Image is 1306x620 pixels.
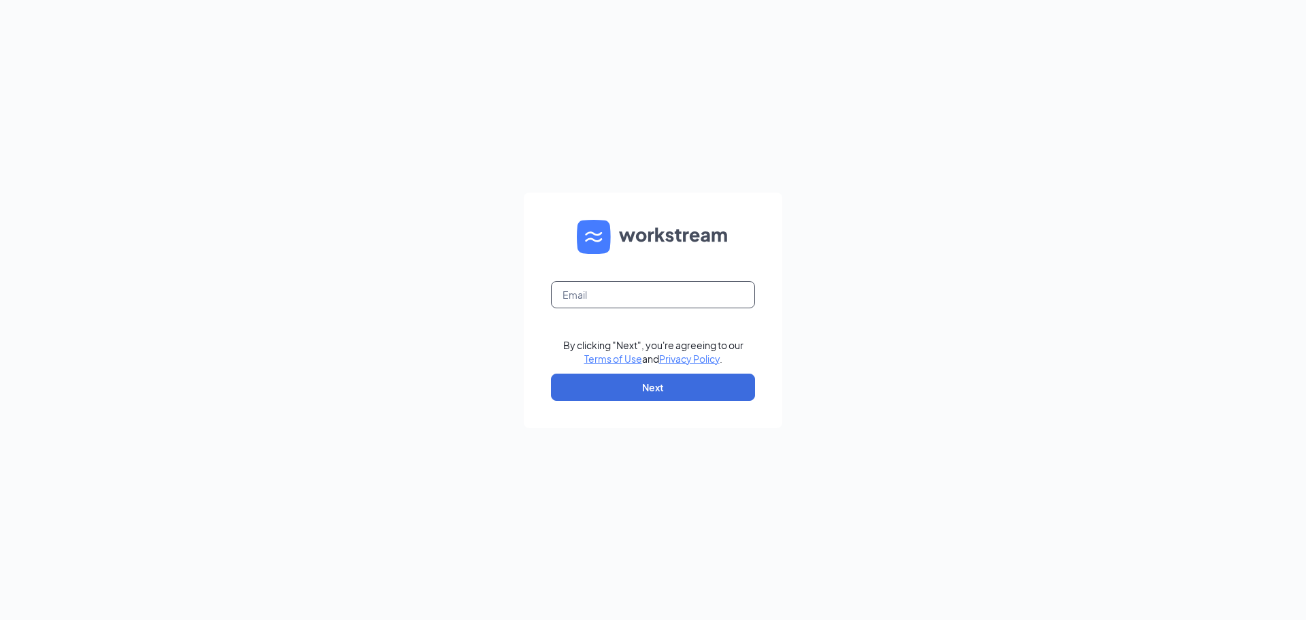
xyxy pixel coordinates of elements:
[659,353,720,365] a: Privacy Policy
[551,281,755,308] input: Email
[551,374,755,401] button: Next
[584,353,642,365] a: Terms of Use
[577,220,729,254] img: WS logo and Workstream text
[563,338,743,365] div: By clicking "Next", you're agreeing to our and .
